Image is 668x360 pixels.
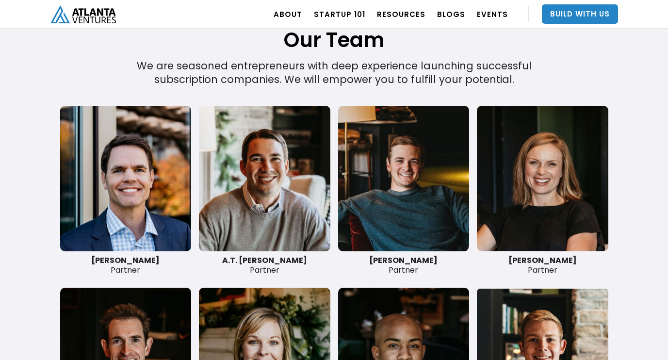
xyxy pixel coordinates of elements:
[369,255,438,266] strong: [PERSON_NAME]
[477,256,608,275] div: Partner
[91,255,160,266] strong: [PERSON_NAME]
[314,0,365,28] a: Startup 101
[477,0,508,28] a: EVENTS
[377,0,425,28] a: RESOURCES
[542,4,618,24] a: Build With Us
[437,0,465,28] a: BLOGS
[338,256,470,275] div: Partner
[274,0,302,28] a: ABOUT
[60,256,192,275] div: Partner
[199,256,330,275] div: Partner
[222,255,307,266] strong: A.T. [PERSON_NAME]
[508,255,577,266] strong: [PERSON_NAME]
